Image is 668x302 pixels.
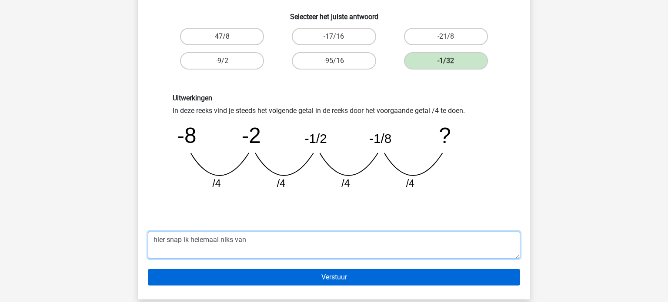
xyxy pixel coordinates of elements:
[404,52,488,70] label: -1/32
[180,28,264,45] label: 47/8
[212,178,220,189] tspan: /4
[439,123,451,147] tspan: ?
[305,131,327,146] tspan: -1/2
[292,52,376,70] label: -95/16
[148,269,520,285] input: Verstuur
[292,28,376,45] label: -17/16
[180,52,264,70] label: -9/2
[152,6,516,21] h6: Selecteer het juiste antwoord
[341,178,350,189] tspan: /4
[404,28,488,45] label: -21/8
[177,123,196,147] tspan: -8
[406,178,414,189] tspan: /4
[242,123,261,147] tspan: -2
[369,131,391,146] tspan: -1/8
[173,94,495,102] h6: Uitwerkingen
[166,94,502,197] div: In deze reeks vind je steeds het volgende getal in de reeks door het voorgaande getal /4 te doen.
[277,178,285,189] tspan: /4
